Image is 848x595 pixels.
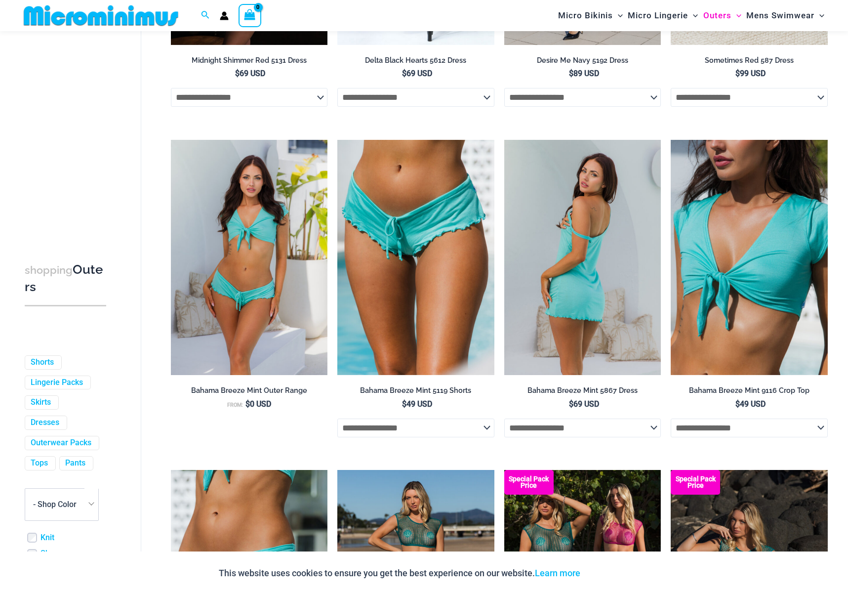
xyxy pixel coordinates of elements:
a: Bahama Breeze Mint Outer Range [171,386,328,399]
bdi: 69 USD [402,69,432,78]
a: Midnight Shimmer Red 5131 Dress [171,56,328,69]
a: Bahama Breeze Mint 9116 Crop Top 01Bahama Breeze Mint 9116 Crop Top 02Bahama Breeze Mint 9116 Cro... [671,140,828,375]
a: Bahama Breeze Mint 9116 Crop Top 5119 Shorts 01v2Bahama Breeze Mint 9116 Crop Top 5119 Shorts 04v... [171,140,328,375]
a: Micro BikinisMenu ToggleMenu Toggle [556,3,625,28]
img: Bahama Breeze Mint 9116 Crop Top 5119 Shorts 01v2 [171,140,328,375]
a: View Shopping Cart, empty [239,4,261,27]
span: $ [569,69,573,78]
span: Micro Bikinis [558,3,613,28]
a: Outerwear Packs [31,438,91,448]
a: Skirts [31,398,51,408]
span: $ [569,399,573,409]
span: Micro Lingerie [628,3,688,28]
a: Desire Me Navy 5192 Dress [504,56,661,69]
a: Account icon link [220,11,229,20]
span: $ [235,69,240,78]
a: Sheer [40,549,62,559]
img: Bahama Breeze Mint 9116 Crop Top 01 [671,140,828,375]
span: $ [735,399,740,409]
span: Menu Toggle [814,3,824,28]
a: Micro LingerieMenu ToggleMenu Toggle [625,3,700,28]
img: Bahama Breeze Mint 5119 Shorts 01 [337,140,494,375]
span: Menu Toggle [688,3,698,28]
h2: Bahama Breeze Mint 5867 Dress [504,386,661,395]
span: $ [735,69,740,78]
span: Mens Swimwear [746,3,814,28]
a: Dresses [31,418,59,428]
a: Bahama Breeze Mint 5867 Dress 01Bahama Breeze Mint 5867 Dress 03Bahama Breeze Mint 5867 Dress 03 [504,140,661,375]
bdi: 69 USD [235,69,265,78]
h2: Bahama Breeze Mint 5119 Shorts [337,386,494,395]
iframe: TrustedSite Certified [25,33,114,231]
bdi: 89 USD [569,69,599,78]
a: Bahama Breeze Mint 5119 Shorts [337,386,494,399]
a: Learn more [535,568,580,578]
h2: Sometimes Red 587 Dress [671,56,828,65]
img: MM SHOP LOGO FLAT [20,4,182,27]
span: - Shop Color [25,489,98,520]
span: $ [402,399,406,409]
h2: Delta Black Hearts 5612 Dress [337,56,494,65]
a: Sometimes Red 587 Dress [671,56,828,69]
h2: Bahama Breeze Mint 9116 Crop Top [671,386,828,395]
span: - Shop Color [33,500,77,509]
a: Pants [65,458,85,468]
h3: Outers [25,261,106,296]
span: Menu Toggle [613,3,623,28]
b: Special Pack Price [671,476,720,489]
a: Delta Black Hearts 5612 Dress [337,56,494,69]
bdi: 99 USD [735,69,766,78]
bdi: 69 USD [569,399,599,409]
bdi: 0 USD [245,399,271,409]
bdi: 49 USD [735,399,766,409]
span: $ [245,399,250,409]
h2: Desire Me Navy 5192 Dress [504,56,661,65]
button: Accept [588,561,630,585]
a: Mens SwimwearMenu ToggleMenu Toggle [744,3,827,28]
span: $ [402,69,406,78]
a: OutersMenu ToggleMenu Toggle [701,3,744,28]
nav: Site Navigation [554,1,828,30]
img: Bahama Breeze Mint 5867 Dress 03 [504,140,661,375]
span: Menu Toggle [731,3,741,28]
a: Lingerie Packs [31,378,83,388]
a: Bahama Breeze Mint 5867 Dress [504,386,661,399]
span: From: [227,402,243,408]
a: Tops [31,458,48,468]
a: Knit [40,533,54,543]
a: Bahama Breeze Mint 9116 Crop Top [671,386,828,399]
a: Search icon link [201,9,210,22]
h2: Bahama Breeze Mint Outer Range [171,386,328,395]
bdi: 49 USD [402,399,432,409]
a: Bahama Breeze Mint 5119 Shorts 01Bahama Breeze Mint 5119 Shorts 02Bahama Breeze Mint 5119 Shorts 02 [337,140,494,375]
a: Shorts [31,357,54,368]
h2: Midnight Shimmer Red 5131 Dress [171,56,328,65]
b: Special Pack Price [504,476,554,489]
span: shopping [25,264,73,276]
span: - Shop Color [25,488,99,521]
span: Outers [703,3,731,28]
p: This website uses cookies to ensure you get the best experience on our website. [219,566,580,581]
